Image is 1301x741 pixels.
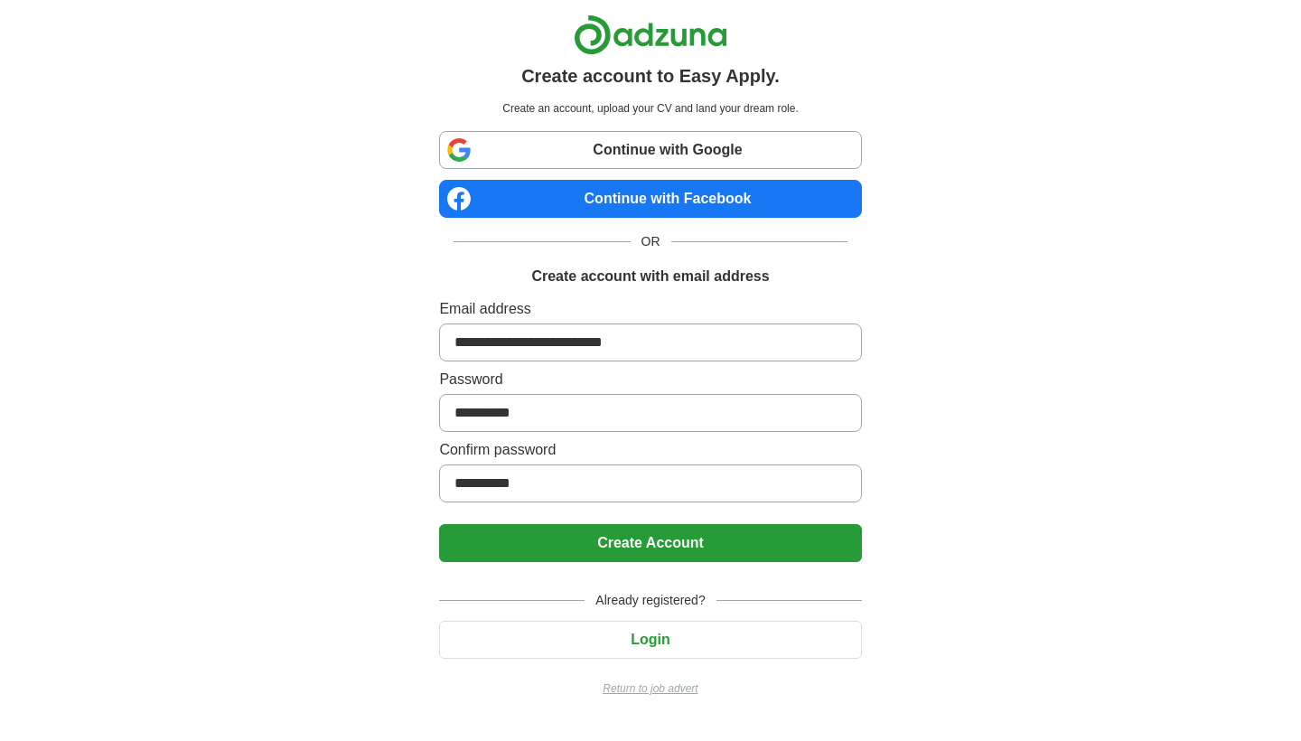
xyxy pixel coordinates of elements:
[439,632,861,647] a: Login
[439,131,861,169] a: Continue with Google
[439,524,861,562] button: Create Account
[439,180,861,218] a: Continue with Facebook
[521,62,780,89] h1: Create account to Easy Apply.
[439,298,861,320] label: Email address
[585,591,716,610] span: Already registered?
[439,439,861,461] label: Confirm password
[439,369,861,390] label: Password
[574,14,727,55] img: Adzuna logo
[531,266,769,287] h1: Create account with email address
[439,680,861,697] a: Return to job advert
[439,621,861,659] button: Login
[443,100,857,117] p: Create an account, upload your CV and land your dream role.
[631,232,671,251] span: OR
